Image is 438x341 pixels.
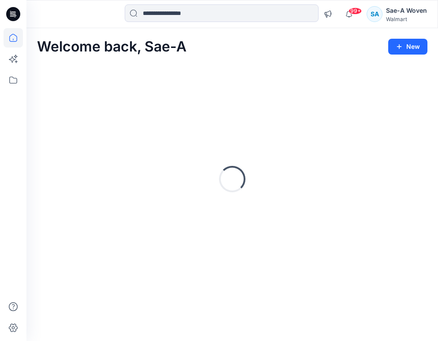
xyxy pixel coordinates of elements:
[349,7,362,15] span: 99+
[386,16,427,22] div: Walmart
[386,5,427,16] div: Sae-A Woven
[37,39,186,55] h2: Welcome back, Sae-A
[367,6,382,22] div: SA
[388,39,427,55] button: New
